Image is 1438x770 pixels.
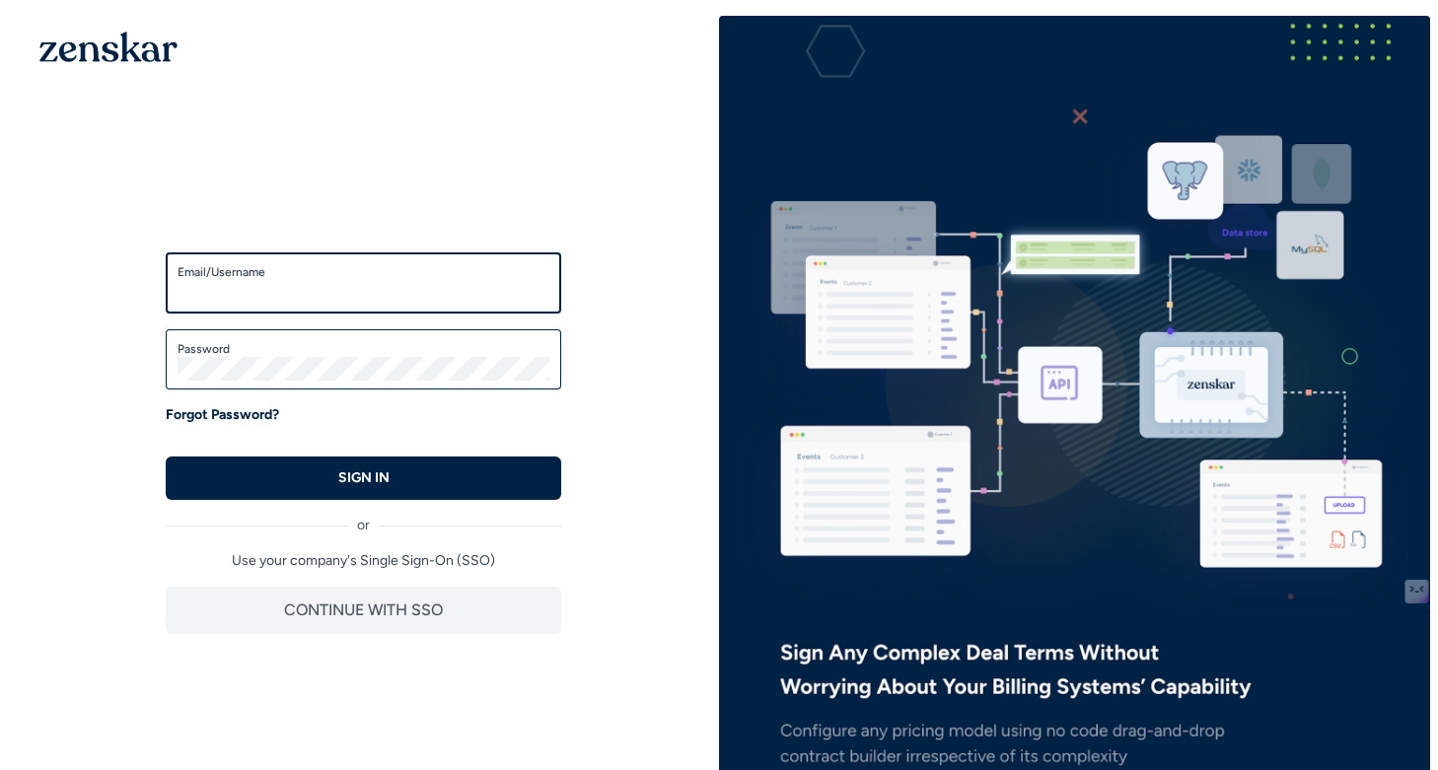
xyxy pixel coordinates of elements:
label: Email/Username [178,264,549,280]
a: Forgot Password? [166,405,279,425]
label: Password [178,341,549,357]
p: Use your company's Single Sign-On (SSO) [166,551,561,571]
button: SIGN IN [166,456,561,500]
button: CONTINUE WITH SSO [166,587,561,634]
p: SIGN IN [338,468,390,488]
img: 1OGAJ2xQqyY4LXKgY66KYq0eOWRCkrZdAb3gUhuVAqdWPZE9SRJmCz+oDMSn4zDLXe31Ii730ItAGKgCKgCCgCikA4Av8PJUP... [39,32,178,62]
div: or [166,500,561,535]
